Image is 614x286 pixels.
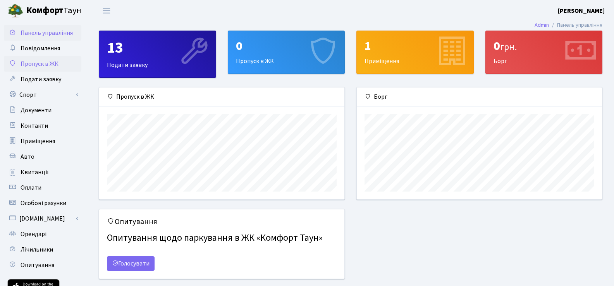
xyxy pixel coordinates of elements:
[558,6,605,15] a: [PERSON_NAME]
[99,31,216,78] a: 13Подати заявку
[21,137,55,146] span: Приміщення
[21,60,58,68] span: Пропуск в ЖК
[99,87,344,106] div: Пропуск в ЖК
[4,195,81,211] a: Особові рахунки
[228,31,345,74] div: Пропуск в ЖК
[4,41,81,56] a: Повідомлення
[4,164,81,180] a: Квитанції
[486,31,602,74] div: Борг
[4,226,81,242] a: Орендарі
[4,72,81,87] a: Подати заявку
[4,211,81,226] a: [DOMAIN_NAME]
[228,31,345,74] a: 0Пропуск в ЖК
[4,180,81,195] a: Оплати
[535,21,549,29] a: Admin
[4,103,81,118] a: Документи
[357,87,602,106] div: Борг
[21,230,46,238] span: Орендарі
[21,183,41,192] span: Оплати
[4,25,81,41] a: Панель управління
[21,199,66,207] span: Особові рахунки
[356,31,474,74] a: 1Приміщення
[97,4,116,17] button: Переключити навігацію
[4,149,81,164] a: Авто
[4,242,81,257] a: Лічильники
[4,87,81,103] a: Спорт
[4,56,81,72] a: Пропуск в ЖК
[21,261,54,269] span: Опитування
[107,217,337,226] h5: Опитування
[21,29,73,37] span: Панель управління
[21,152,34,161] span: Авто
[523,17,614,33] nav: breadcrumb
[21,122,48,130] span: Контакти
[365,39,466,53] div: 1
[4,257,81,273] a: Опитування
[21,44,60,53] span: Повідомлення
[549,21,602,29] li: Панель управління
[107,39,208,57] div: 13
[107,256,155,271] a: Голосувати
[494,39,595,53] div: 0
[26,4,81,17] span: Таун
[26,4,64,17] b: Комфорт
[21,106,52,115] span: Документи
[21,245,53,254] span: Лічильники
[99,31,216,77] div: Подати заявку
[4,134,81,149] a: Приміщення
[8,3,23,19] img: logo.png
[500,40,517,54] span: грн.
[4,118,81,134] a: Контакти
[236,39,337,53] div: 0
[357,31,473,74] div: Приміщення
[21,75,61,84] span: Подати заявку
[107,229,337,247] h4: Опитування щодо паркування в ЖК «Комфорт Таун»
[21,168,49,176] span: Квитанції
[558,7,605,15] b: [PERSON_NAME]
